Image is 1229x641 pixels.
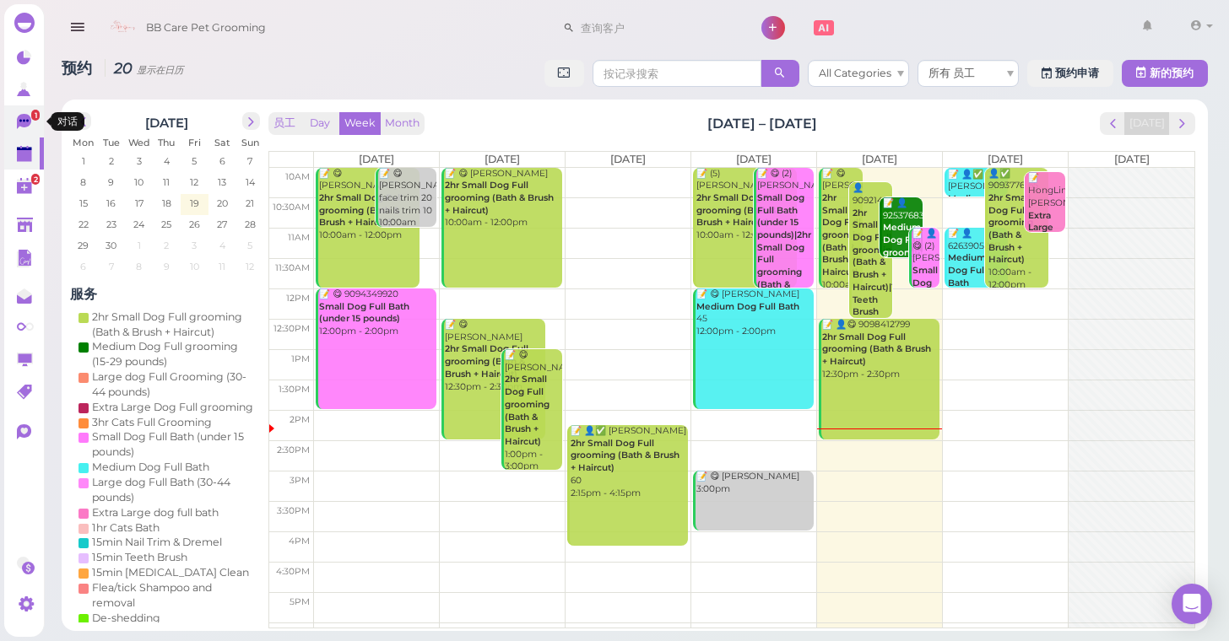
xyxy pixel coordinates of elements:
div: 📝 😋 [PERSON_NAME] face trim 20 nails trim 10 10:00am [378,168,436,229]
span: Thu [159,137,176,148]
span: 30 [105,238,119,253]
span: 2:30pm [277,444,310,455]
h2: [DATE] [146,112,189,131]
span: Fri [188,137,201,148]
span: 11 [162,175,172,190]
span: 7 [107,259,116,274]
span: 11am [288,232,310,243]
span: 27 [216,217,230,232]
span: 9 [162,259,171,274]
span: 2 [31,174,40,185]
div: Medium Dog Full grooming (15-29 pounds) [92,339,256,369]
span: 3pm [290,475,310,486]
b: 2hr Small Dog Full grooming (Bath & Brush + Haircut)|15min Teeth Brush [853,207,918,318]
span: 3 [135,154,143,169]
input: 按记录搜索 [593,60,761,87]
b: Medium Dog Full Bath [696,301,799,312]
div: Small Dog Full Bath (under 15 pounds) [92,429,256,460]
span: 3 [191,238,199,253]
span: 10 [133,175,146,190]
button: next [1169,112,1195,135]
i: 20 [105,59,183,77]
div: Large dog Full Bath (30-44 pounds) [92,475,256,505]
span: 6 [218,154,227,169]
span: 2pm [290,414,310,425]
div: 📝 😋 [PERSON_NAME] 45 12:00pm - 2:00pm [696,288,813,338]
span: 1 [80,154,87,169]
b: 2hr Small Dog Full grooming (Bath & Brush + Haircut) [822,192,867,277]
span: 17 [133,196,145,211]
button: Week [339,112,381,135]
b: 2hr Small Dog Full grooming (Bath & Brush + Haircut) [571,438,679,473]
span: BB Care Pet Grooming [146,4,266,51]
b: Medium Dog Full Bath [948,193,987,229]
span: 1 [31,110,40,121]
div: 📝 😋 [PERSON_NAME] 10:00am - 12:00pm [318,168,419,242]
div: 15min Teeth Brush [92,550,187,565]
span: 15 [78,196,89,211]
div: 📝 (5) [PERSON_NAME] 10:00am - 12:00pm [696,168,796,242]
span: 10 [188,259,201,274]
b: Small Dog Full Bath (under 15 pounds) [319,301,409,325]
span: 4pm [289,536,310,547]
span: 新的预约 [1150,67,1194,79]
span: 3:30pm [277,505,310,516]
span: 12pm [286,293,310,304]
div: De-shedding [92,611,160,626]
div: 📝 😋 [PERSON_NAME] 12:30pm - 2:30pm [444,319,544,393]
b: Small Dog Full Bath (under 15 pounds)|2hr Small Dog Full grooming (Bath & Brush + Haircut) [757,192,811,315]
span: 9 [107,175,116,190]
div: 👤9092142959 10:15am - 12:30pm [852,182,892,356]
div: 📝 😋 [PERSON_NAME] 3:00pm [696,471,813,495]
span: 21 [245,196,257,211]
div: 📝 👤✅ [PERSON_NAME] 60 2:15pm - 4:15pm [570,425,687,499]
b: 2hr Small Dog Full grooming (Bath & Brush + Haircut) [319,192,403,228]
span: Sun [241,137,259,148]
span: 23 [105,217,118,232]
b: 2hr Small Dog Full grooming (Bath & Brush + Haircut) [505,374,550,446]
span: 10am [285,171,310,182]
span: 8 [135,259,144,274]
span: 4 [162,154,171,169]
span: 5 [191,154,199,169]
div: 15min [MEDICAL_DATA] Clean [92,565,249,580]
span: 预约 [62,59,96,77]
span: 22 [77,217,90,232]
a: 2 [4,170,44,202]
b: Extra Large dog full bath [1028,210,1063,258]
b: Medium Dog Full grooming (15-29 pounds) [883,222,928,283]
span: 11:30am [275,262,310,273]
span: 19 [188,196,201,211]
b: 2hr Small Dog Full grooming (Bath & Brush + Haircut) [445,180,554,215]
span: 26 [187,217,202,232]
span: 24 [133,217,147,232]
button: Day [300,112,340,135]
span: [DATE] [988,153,1023,165]
a: 预约申请 [1027,60,1113,87]
span: [DATE] [862,153,897,165]
div: Open Intercom Messenger [1172,584,1212,624]
a: 1 [4,105,44,137]
h2: [DATE] – [DATE] [707,114,817,133]
b: Medium Dog Full Bath [948,252,987,288]
div: 3hr Cats Full Grooming [92,415,212,430]
span: 12 [189,175,201,190]
span: 2 [163,238,171,253]
input: 查询客户 [575,14,739,41]
div: Extra Large dog full bath [92,505,219,520]
span: 1pm [291,353,310,364]
span: 28 [243,217,257,232]
span: 25 [160,217,174,232]
button: 员工 [268,112,300,135]
div: 📝 👤😋 (2) [PERSON_NAME] ELLA 11:00am [912,228,939,376]
span: 4:30pm [276,566,310,577]
div: Large dog Full Grooming (30-44 pounds) [92,369,256,400]
span: [DATE] [736,153,772,165]
div: Extra Large Dog Full grooming [92,400,253,415]
span: All Categories [819,67,891,79]
button: Month [380,112,425,135]
div: 📝 😋 [PERSON_NAME] 10:00am - 12:00pm [444,168,561,229]
button: prev [1100,112,1126,135]
span: 1 [136,238,143,253]
span: 5 [246,238,255,253]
